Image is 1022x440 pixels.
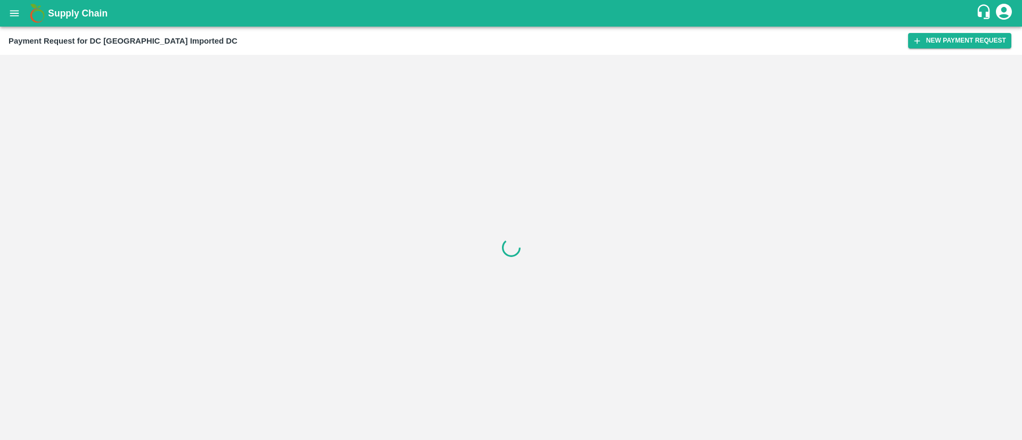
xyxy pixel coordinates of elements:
div: customer-support [976,4,994,23]
img: logo [27,3,48,24]
button: New Payment Request [908,33,1011,48]
b: Supply Chain [48,8,108,19]
b: Payment Request for DC [GEOGRAPHIC_DATA] Imported DC [9,37,237,45]
button: open drawer [2,1,27,26]
a: Supply Chain [48,6,976,21]
div: account of current user [994,2,1013,24]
